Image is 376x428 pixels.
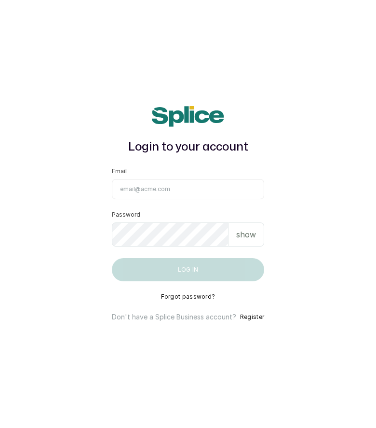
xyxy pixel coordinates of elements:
[112,312,236,322] p: Don't have a Splice Business account?
[112,179,264,199] input: email@acme.com
[112,211,140,219] label: Password
[240,312,264,322] button: Register
[112,167,127,175] label: Email
[161,293,215,301] button: Forgot password?
[236,229,256,240] p: show
[112,258,264,281] button: Log in
[112,138,264,156] h1: Login to your account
